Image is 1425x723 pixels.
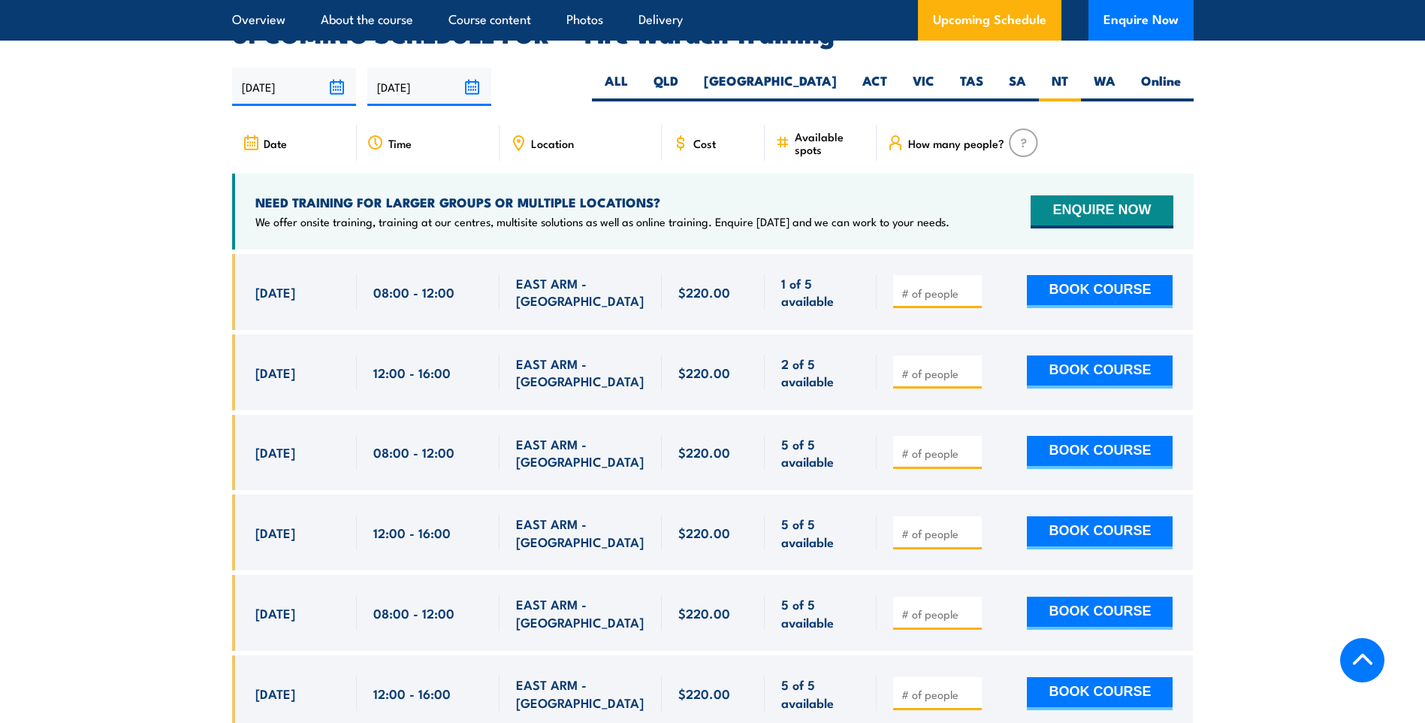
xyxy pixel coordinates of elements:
p: We offer onsite training, training at our centres, multisite solutions as well as online training... [255,214,949,229]
input: # of people [901,446,977,461]
span: 5 of 5 available [781,676,860,711]
span: 08:00 - 12:00 [373,604,454,622]
span: 5 of 5 available [781,515,860,550]
span: [DATE] [255,443,295,461]
input: To date [367,68,491,106]
span: 12:00 - 16:00 [373,685,451,702]
button: BOOK COURSE [1027,677,1173,710]
button: ENQUIRE NOW [1031,195,1173,228]
span: $220.00 [678,604,730,622]
input: # of people [901,286,977,301]
button: BOOK COURSE [1027,436,1173,469]
span: EAST ARM - [GEOGRAPHIC_DATA] [516,515,645,550]
span: 2 of 5 available [781,355,860,390]
span: Location [531,137,574,150]
span: $220.00 [678,283,730,301]
span: 12:00 - 16:00 [373,364,451,381]
span: Date [264,137,287,150]
span: EAST ARM - [GEOGRAPHIC_DATA] [516,595,645,631]
h4: NEED TRAINING FOR LARGER GROUPS OR MULTIPLE LOCATIONS? [255,194,949,210]
span: EAST ARM - [GEOGRAPHIC_DATA] [516,676,645,711]
span: EAST ARM - [GEOGRAPHIC_DATA] [516,435,645,470]
label: WA [1081,72,1128,101]
input: # of people [901,526,977,541]
span: Cost [693,137,716,150]
span: EAST ARM - [GEOGRAPHIC_DATA] [516,355,645,390]
h2: UPCOMING SCHEDULE FOR - "Fire Warden Training" [232,23,1194,44]
span: $220.00 [678,685,730,702]
span: EAST ARM - [GEOGRAPHIC_DATA] [516,274,645,310]
label: Online [1128,72,1194,101]
span: 12:00 - 16:00 [373,524,451,541]
button: BOOK COURSE [1027,275,1173,308]
input: # of people [901,366,977,381]
span: [DATE] [255,685,295,702]
span: [DATE] [255,524,295,541]
input: From date [232,68,356,106]
span: $220.00 [678,524,730,541]
label: QLD [641,72,691,101]
label: SA [996,72,1039,101]
span: 1 of 5 available [781,274,860,310]
label: TAS [947,72,996,101]
button: BOOK COURSE [1027,516,1173,549]
label: [GEOGRAPHIC_DATA] [691,72,850,101]
button: BOOK COURSE [1027,597,1173,630]
button: BOOK COURSE [1027,355,1173,389]
span: [DATE] [255,283,295,301]
span: 5 of 5 available [781,435,860,470]
span: 08:00 - 12:00 [373,443,454,461]
span: 08:00 - 12:00 [373,283,454,301]
span: [DATE] [255,604,295,622]
label: VIC [900,72,947,101]
input: # of people [901,607,977,622]
label: NT [1039,72,1081,101]
span: Available spots [795,130,866,156]
span: $220.00 [678,364,730,381]
label: ACT [850,72,900,101]
span: $220.00 [678,443,730,461]
span: Time [388,137,412,150]
input: # of people [901,687,977,702]
label: ALL [592,72,641,101]
span: 5 of 5 available [781,595,860,631]
span: How many people? [908,137,1004,150]
span: [DATE] [255,364,295,381]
